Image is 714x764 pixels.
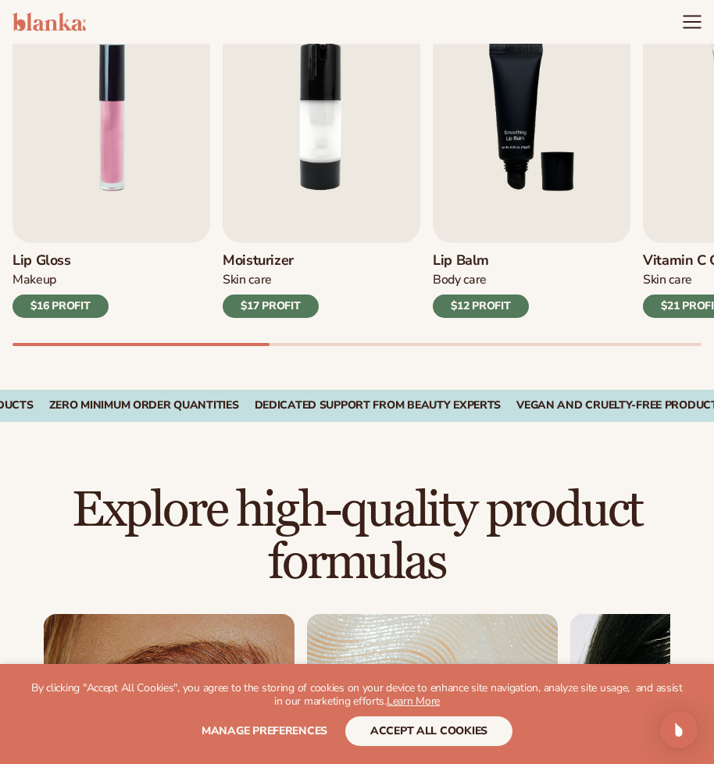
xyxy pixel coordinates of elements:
[202,723,327,738] span: Manage preferences
[223,295,319,318] div: $17 PROFIT
[433,252,529,270] h3: Lip Balm
[683,12,702,31] summary: Menu
[49,399,239,412] div: ZERO MINIMUM ORDER QUANTITIES
[12,295,109,318] div: $16 PROFIT
[345,716,512,746] button: accept all cookies
[223,272,319,288] div: Skin Care
[433,295,529,318] div: $12 PROFIT
[12,272,109,288] div: Makeup
[387,694,440,709] a: Learn More
[660,711,698,748] div: Open Intercom Messenger
[12,12,86,31] img: logo
[433,272,529,288] div: Body Care
[202,716,327,746] button: Manage preferences
[255,399,502,412] div: DEDICATED SUPPORT FROM BEAUTY EXPERTS
[44,484,670,589] h2: Explore high-quality product formulas
[31,682,683,709] p: By clicking "Accept All Cookies", you agree to the storing of cookies on your device to enhance s...
[223,252,319,270] h3: Moisturizer
[12,252,109,270] h3: Lip Gloss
